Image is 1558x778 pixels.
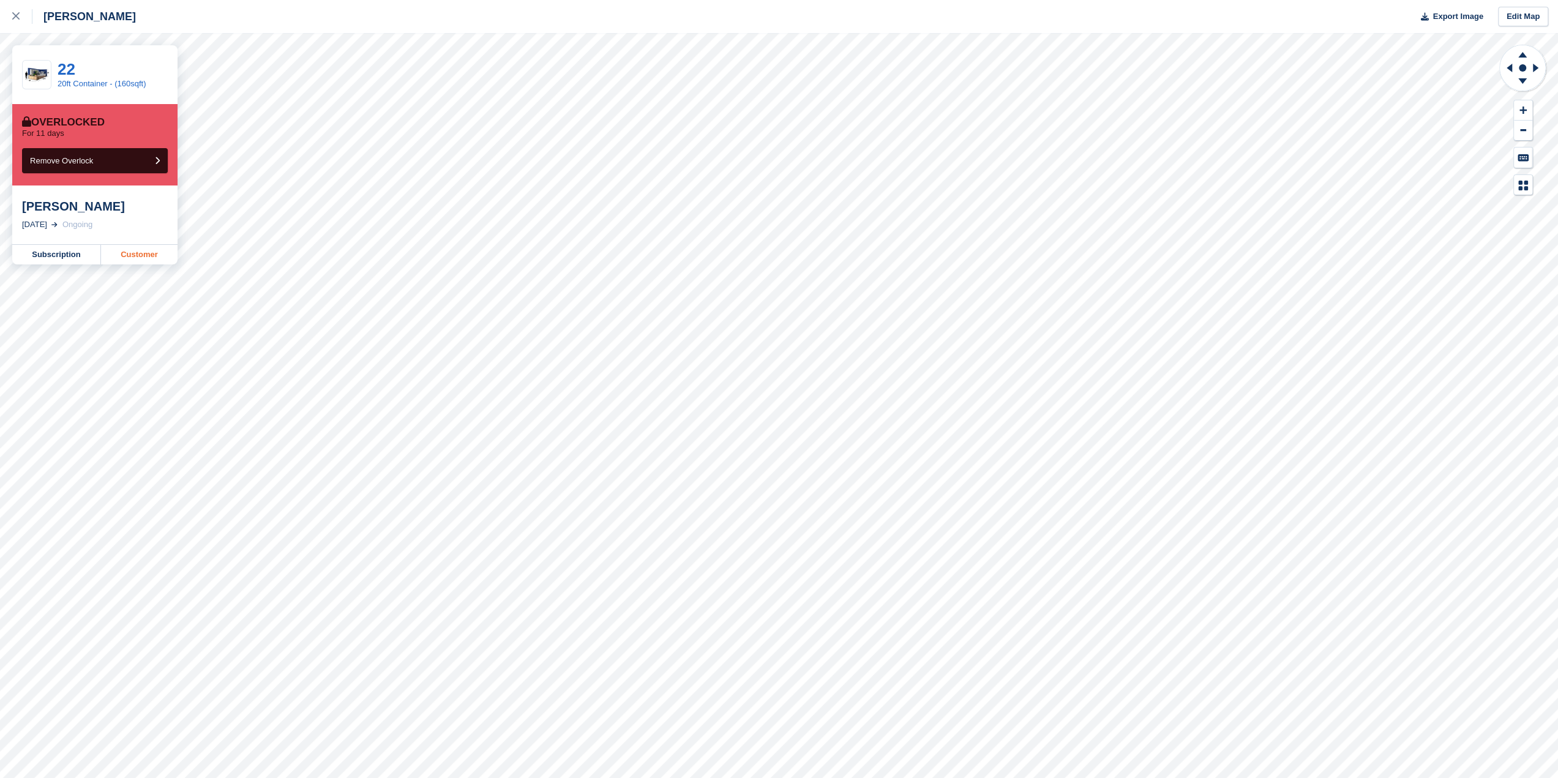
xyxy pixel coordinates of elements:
[22,199,168,214] div: [PERSON_NAME]
[1514,121,1532,141] button: Zoom Out
[23,64,51,86] img: 20-ft-container.jpg
[12,245,101,264] a: Subscription
[22,219,47,231] div: [DATE]
[51,222,58,227] img: arrow-right-light-icn-cde0832a797a2874e46488d9cf13f60e5c3a73dbe684e267c42b8395dfbc2abf.svg
[22,116,105,129] div: Overlocked
[1498,7,1548,27] a: Edit Map
[30,156,93,165] span: Remove Overlock
[1514,148,1532,168] button: Keyboard Shortcuts
[32,9,136,24] div: [PERSON_NAME]
[62,219,92,231] div: Ongoing
[101,245,178,264] a: Customer
[22,129,64,138] p: For 11 days
[22,148,168,173] button: Remove Overlock
[1514,175,1532,195] button: Map Legend
[1414,7,1483,27] button: Export Image
[58,79,146,88] a: 20ft Container - (160sqft)
[58,60,75,78] a: 22
[1433,10,1483,23] span: Export Image
[1514,100,1532,121] button: Zoom In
